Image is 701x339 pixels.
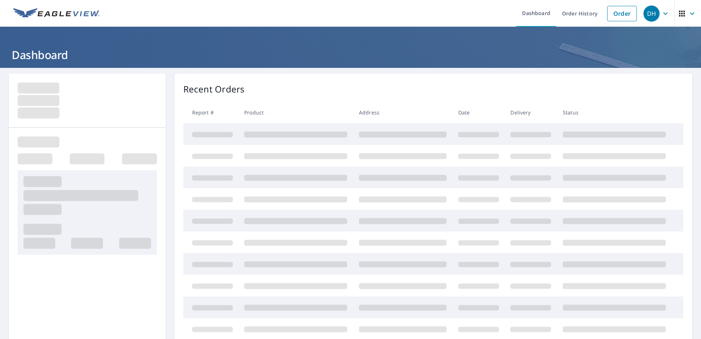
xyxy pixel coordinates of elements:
img: EV Logo [13,8,100,19]
div: DH [643,6,660,22]
a: Order [607,6,637,21]
h1: Dashboard [9,47,692,62]
th: Report # [183,102,239,123]
th: Date [452,102,505,123]
p: Recent Orders [183,83,245,96]
th: Status [557,102,672,123]
th: Address [353,102,452,123]
th: Delivery [504,102,557,123]
th: Product [238,102,353,123]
